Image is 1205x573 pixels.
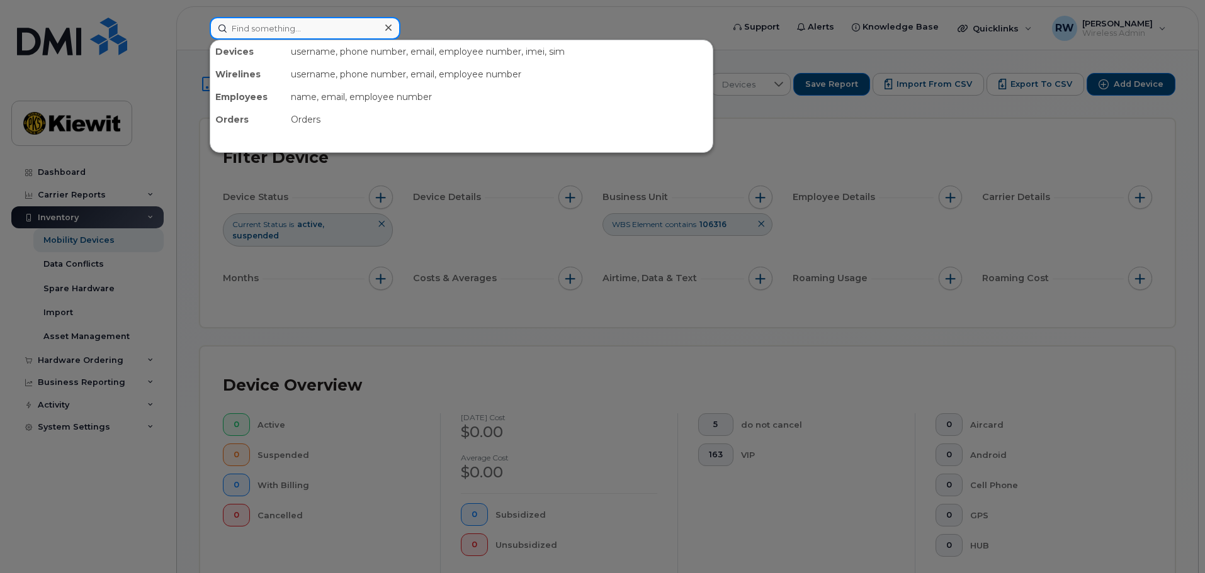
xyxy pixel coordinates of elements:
[286,86,713,108] div: name, email, employee number
[286,63,713,86] div: username, phone number, email, employee number
[1150,518,1196,564] iframe: Messenger Launcher
[210,40,286,63] div: Devices
[286,40,713,63] div: username, phone number, email, employee number, imei, sim
[286,108,713,131] div: Orders
[210,108,286,131] div: Orders
[210,86,286,108] div: Employees
[210,63,286,86] div: Wirelines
